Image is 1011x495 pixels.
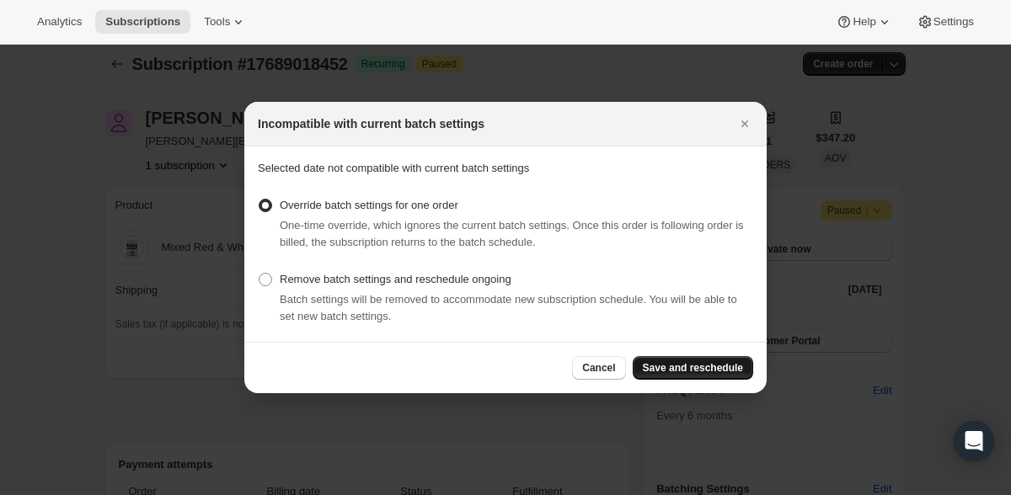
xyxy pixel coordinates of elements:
[826,10,902,34] button: Help
[27,10,92,34] button: Analytics
[582,361,615,375] span: Cancel
[643,361,743,375] span: Save and reschedule
[95,10,190,34] button: Subscriptions
[105,15,180,29] span: Subscriptions
[280,219,744,248] span: One-time override, which ignores the current batch settings. Once this order is following order i...
[204,15,230,29] span: Tools
[37,15,82,29] span: Analytics
[572,356,625,380] button: Cancel
[258,115,484,132] h2: Incompatible with current batch settings
[933,15,974,29] span: Settings
[280,293,737,322] span: Batch settings will be removed to accommodate new subscription schedule. You will be able to set ...
[633,356,753,380] button: Save and reschedule
[733,112,757,136] button: Close
[280,273,511,285] span: Remove batch settings and reschedule ongoing
[954,421,994,461] div: Open Intercom Messenger
[258,162,529,174] span: Selected date not compatible with current batch settings
[194,10,257,34] button: Tools
[280,199,458,211] span: Override batch settings for one order
[907,10,984,34] button: Settings
[853,15,875,29] span: Help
